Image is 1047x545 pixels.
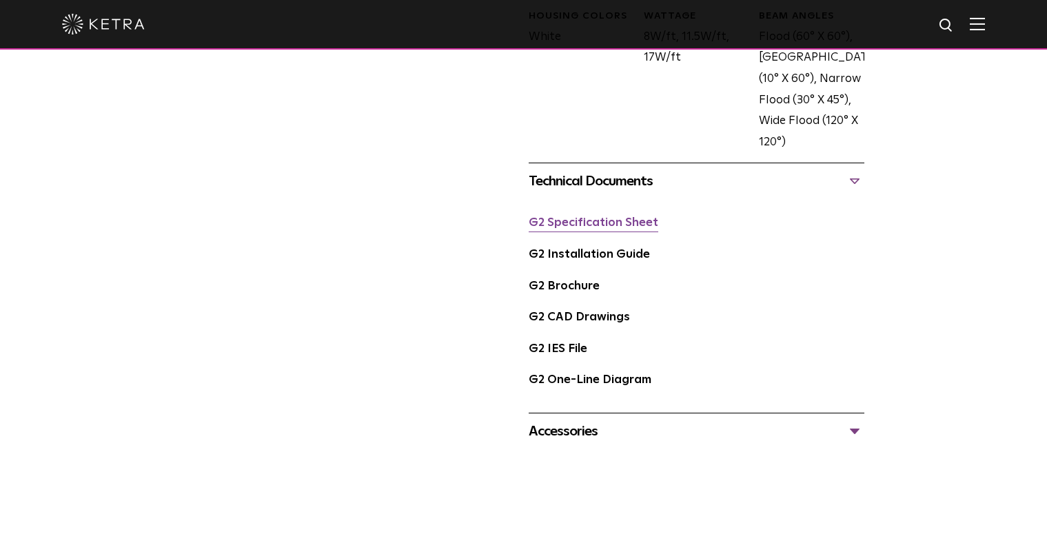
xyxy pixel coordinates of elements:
a: G2 IES File [529,343,587,355]
div: Accessories [529,420,864,442]
a: G2 Brochure [529,280,600,292]
a: G2 Installation Guide [529,249,650,260]
a: G2 Specification Sheet [529,217,658,229]
div: Technical Documents [529,170,864,192]
img: ketra-logo-2019-white [62,14,145,34]
img: search icon [938,17,955,34]
img: Hamburger%20Nav.svg [970,17,985,30]
a: G2 CAD Drawings [529,311,630,323]
div: White [518,10,633,153]
a: G2 One-Line Diagram [529,374,651,386]
div: Flood (60° X 60°), [GEOGRAPHIC_DATA] (10° X 60°), Narrow Flood (30° X 45°), Wide Flood (120° X 120°) [749,10,864,153]
div: 8W/ft, 11.5W/ft, 17W/ft [633,10,749,153]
